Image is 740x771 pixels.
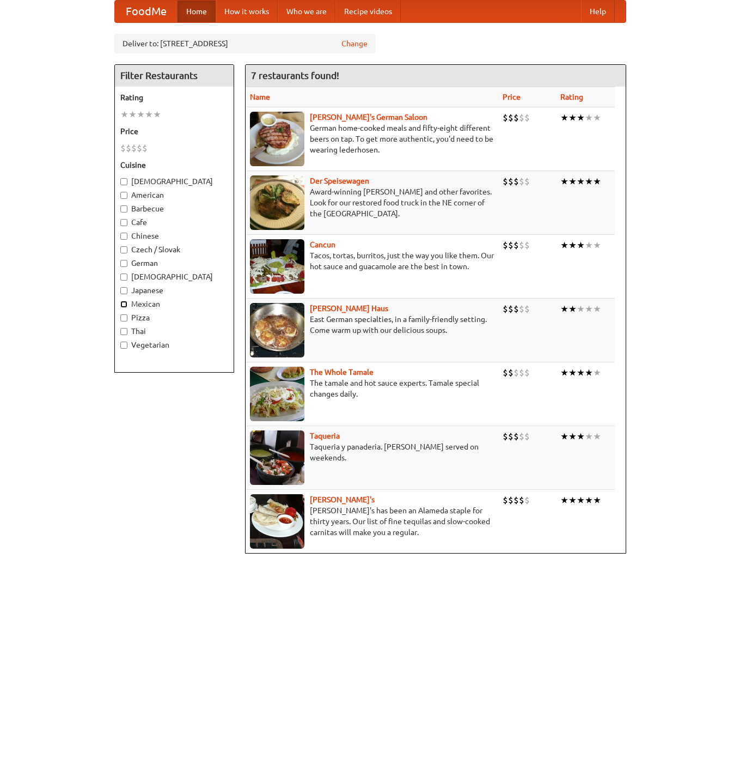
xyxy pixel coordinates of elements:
[519,303,524,315] li: $
[503,303,508,315] li: $
[310,113,427,122] a: [PERSON_NAME]'s German Saloon
[250,175,304,230] img: speisewagen.jpg
[250,239,304,294] img: cancun.jpg
[120,160,228,171] h5: Cuisine
[310,495,375,504] a: [PERSON_NAME]'s
[251,70,339,81] ng-pluralize: 7 restaurants found!
[250,494,304,549] img: pedros.jpg
[524,239,530,251] li: $
[216,1,278,22] a: How it works
[153,108,161,120] li: ★
[120,246,127,253] input: Czech / Slovak
[250,505,494,538] p: [PERSON_NAME]'s has been an Alameda staple for thirty years. Our list of fine tequilas and slow-c...
[120,230,228,241] label: Chinese
[120,233,127,240] input: Chinese
[310,368,374,377] a: The Whole Tamale
[524,303,530,315] li: $
[503,175,508,187] li: $
[120,342,127,349] input: Vegetarian
[524,367,530,379] li: $
[120,190,228,201] label: American
[508,239,513,251] li: $
[120,176,228,187] label: [DEMOGRAPHIC_DATA]
[585,303,593,315] li: ★
[560,367,568,379] li: ★
[335,1,401,22] a: Recipe videos
[577,303,585,315] li: ★
[120,108,129,120] li: ★
[508,430,513,442] li: $
[250,367,304,421] img: wholetamale.jpg
[503,494,508,506] li: $
[513,430,519,442] li: $
[120,271,228,282] label: [DEMOGRAPHIC_DATA]
[513,239,519,251] li: $
[581,1,615,22] a: Help
[126,142,131,154] li: $
[250,441,494,463] p: Taqueria y panaderia. [PERSON_NAME] served on weekends.
[250,123,494,155] p: German home-cooked meals and fifty-eight different beers on tap. To get more authentic, you'd nee...
[120,301,127,308] input: Mexican
[250,112,304,166] img: esthers.jpg
[114,34,376,53] div: Deliver to: [STREET_ADDRESS]
[178,1,216,22] a: Home
[503,112,508,124] li: $
[120,92,228,103] h5: Rating
[131,142,137,154] li: $
[585,494,593,506] li: ★
[120,339,228,350] label: Vegetarian
[568,430,577,442] li: ★
[120,244,228,255] label: Czech / Slovak
[310,432,340,440] b: Taqueria
[568,367,577,379] li: ★
[115,65,234,87] h4: Filter Restaurants
[129,108,137,120] li: ★
[577,494,585,506] li: ★
[120,299,228,309] label: Mexican
[120,203,228,214] label: Barbecue
[513,303,519,315] li: $
[310,177,369,185] a: Der Speisewagen
[519,494,524,506] li: $
[250,378,494,399] p: The tamale and hot sauce experts. Tamale special changes daily.
[120,274,127,281] input: [DEMOGRAPHIC_DATA]
[593,430,601,442] li: ★
[120,328,127,335] input: Thai
[585,112,593,124] li: ★
[508,112,513,124] li: $
[120,260,127,267] input: German
[250,93,270,101] a: Name
[137,142,142,154] li: $
[503,239,508,251] li: $
[120,178,127,185] input: [DEMOGRAPHIC_DATA]
[585,239,593,251] li: ★
[519,430,524,442] li: $
[120,312,228,323] label: Pizza
[519,175,524,187] li: $
[250,314,494,336] p: East German specialties, in a family-friendly setting. Come warm up with our delicious soups.
[513,112,519,124] li: $
[310,240,335,249] a: Cancun
[560,239,568,251] li: ★
[503,430,508,442] li: $
[503,367,508,379] li: $
[585,430,593,442] li: ★
[585,367,593,379] li: ★
[560,430,568,442] li: ★
[120,287,127,294] input: Japanese
[524,430,530,442] li: $
[508,494,513,506] li: $
[560,494,568,506] li: ★
[513,494,519,506] li: $
[120,219,127,226] input: Cafe
[568,175,577,187] li: ★
[508,175,513,187] li: $
[120,192,127,199] input: American
[120,285,228,296] label: Japanese
[508,367,513,379] li: $
[593,112,601,124] li: ★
